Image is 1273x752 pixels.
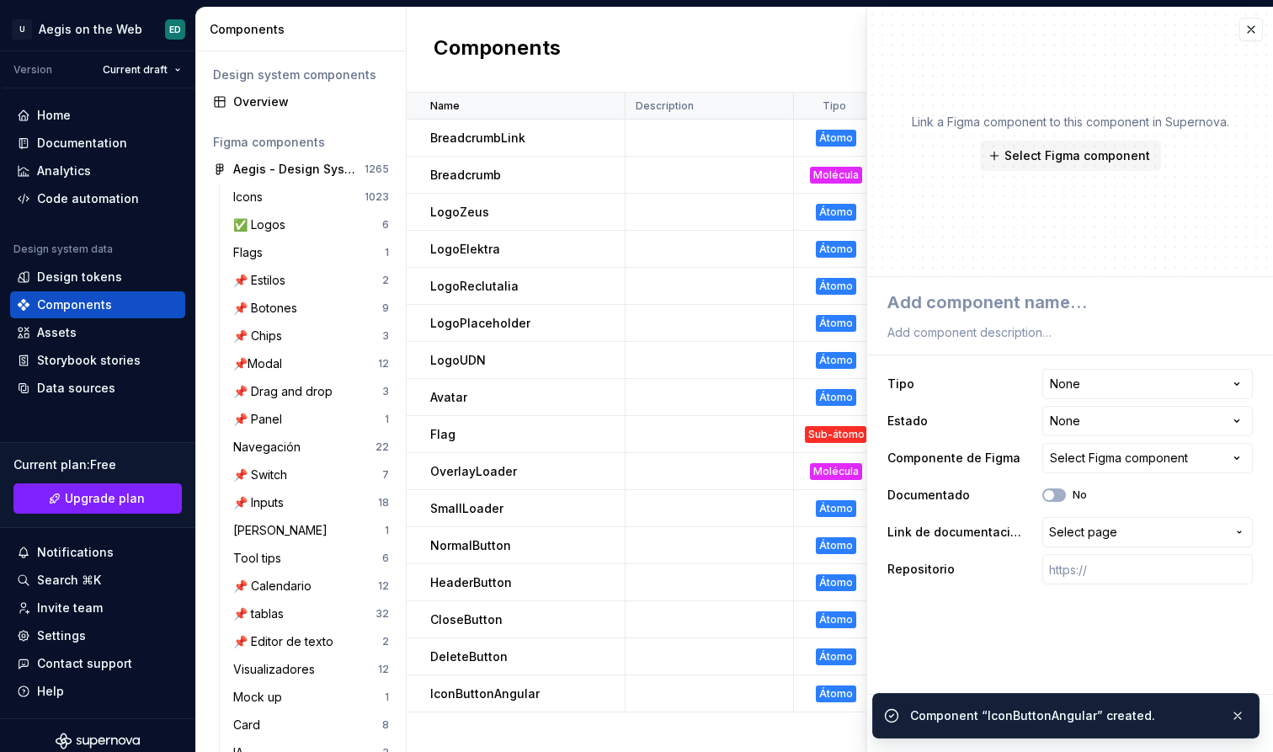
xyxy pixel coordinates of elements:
[233,578,318,595] div: 📌 Calendario
[233,439,307,456] div: Navegación
[213,134,389,151] div: Figma components
[226,545,396,572] a: Tool tips6
[10,622,185,649] a: Settings
[10,539,185,566] button: Notifications
[1073,488,1087,502] label: No
[37,190,139,207] div: Code automation
[169,23,181,36] div: ED
[382,385,389,398] div: 3
[430,130,525,147] p: BreadcrumbLink
[430,315,530,332] p: LogoPlaceholder
[226,489,396,516] a: 📌 Inputs18
[816,685,856,702] div: Átomo
[365,163,389,176] div: 1265
[810,463,862,480] div: Molécula
[430,204,489,221] p: LogoZeus
[10,130,185,157] a: Documentation
[233,383,339,400] div: 📌 Drag and drop
[226,517,396,544] a: [PERSON_NAME]1
[816,537,856,554] div: Átomo
[206,156,396,183] a: Aegis - Design System1265
[10,185,185,212] a: Code automation
[10,291,185,318] a: Components
[233,605,290,622] div: 📌 tablas
[233,689,289,706] div: Mock up
[430,278,519,295] p: LogoReclutalia
[226,573,396,600] a: 📌 Calendario12
[816,278,856,295] div: Átomo
[233,244,269,261] div: Flags
[430,537,511,554] p: NormalButton
[226,600,396,627] a: 📌 tablas32
[378,579,389,593] div: 12
[376,607,389,621] div: 32
[206,88,396,115] a: Overview
[385,524,389,537] div: 1
[385,413,389,426] div: 1
[12,19,32,40] div: U
[980,141,1161,171] button: Select Figma component
[39,21,142,38] div: Aegis on the Web
[376,440,389,454] div: 22
[65,490,145,507] span: Upgrade plan
[1050,450,1188,467] div: Select Figma component
[233,550,288,567] div: Tool tips
[210,21,399,38] div: Components
[226,267,396,294] a: 📌 Estilos2
[10,157,185,184] a: Analytics
[226,434,396,461] a: Navegación22
[103,63,168,77] span: Current draft
[887,524,1022,541] label: Link de documentación
[1049,524,1117,541] span: Select page
[37,683,64,700] div: Help
[1042,517,1253,547] button: Select page
[636,99,694,113] p: Description
[226,295,396,322] a: 📌 Botones9
[13,483,182,514] button: Upgrade plan
[382,274,389,287] div: 2
[430,389,467,406] p: Avatar
[37,627,86,644] div: Settings
[10,678,185,705] button: Help
[382,301,389,315] div: 9
[887,450,1020,467] label: Componente de Figma
[382,635,389,648] div: 2
[37,572,101,589] div: Search ⌘K
[816,241,856,258] div: Átomo
[382,218,389,232] div: 6
[1042,443,1253,473] button: Select Figma component
[10,375,185,402] a: Data sources
[430,648,508,665] p: DeleteButton
[887,561,955,578] label: Repositorio
[378,496,389,509] div: 18
[430,352,486,369] p: LogoUDN
[382,718,389,732] div: 8
[95,58,189,82] button: Current draft
[816,315,856,332] div: Átomo
[233,93,389,110] div: Overview
[385,246,389,259] div: 1
[910,707,1217,724] div: Component “IconButtonAngular” created.
[226,211,396,238] a: ✅ Logos6
[430,685,540,702] p: IconButtonAngular
[226,323,396,349] a: 📌 Chips3
[816,500,856,517] div: Átomo
[37,269,122,285] div: Design tokens
[382,552,389,565] div: 6
[233,328,289,344] div: 📌 Chips
[10,264,185,291] a: Design tokens
[430,241,500,258] p: LogoElektra
[1042,554,1253,584] input: https://
[382,468,389,482] div: 7
[382,329,389,343] div: 3
[233,411,289,428] div: 📌 Panel
[816,352,856,369] div: Átomo
[213,67,389,83] div: Design system components
[816,389,856,406] div: Átomo
[365,190,389,204] div: 1023
[816,204,856,221] div: Átomo
[233,633,340,650] div: 📌 Editor de texto
[233,494,290,511] div: 📌 Inputs
[226,184,396,211] a: Icons1023
[816,574,856,591] div: Átomo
